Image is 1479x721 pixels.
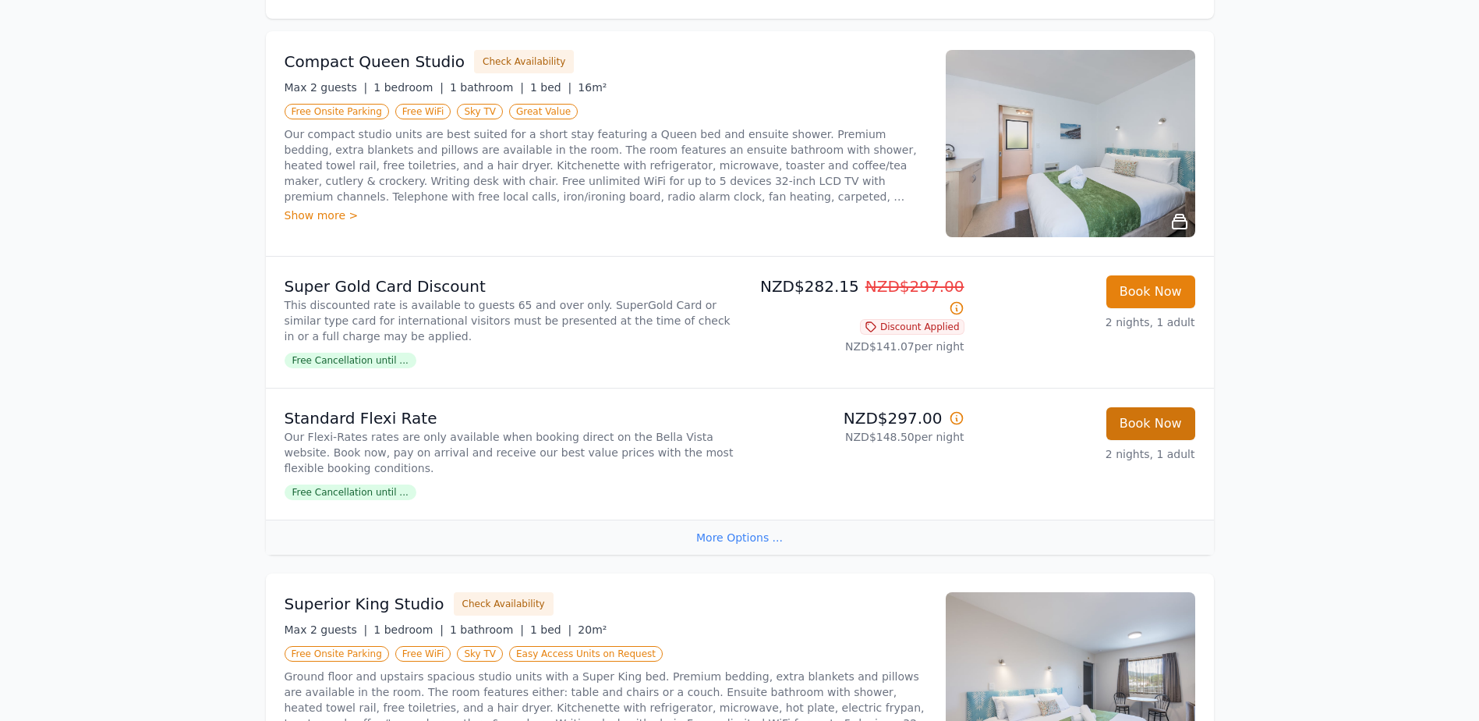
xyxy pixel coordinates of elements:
[1106,275,1195,308] button: Book Now
[285,104,389,119] span: Free Onsite Parking
[865,277,964,296] span: NZD$297.00
[454,592,554,616] button: Check Availability
[285,275,734,297] p: Super Gold Card Discount
[746,275,964,319] p: NZD$282.15
[395,646,451,662] span: Free WiFi
[285,646,389,662] span: Free Onsite Parking
[266,520,1214,555] div: More Options ...
[285,51,465,73] h3: Compact Queen Studio
[578,81,607,94] span: 16m²
[457,646,503,662] span: Sky TV
[746,339,964,354] p: NZD$141.07 per night
[509,104,578,119] span: Great Value
[373,623,444,636] span: 1 bedroom |
[530,81,571,94] span: 1 bed |
[285,81,368,94] span: Max 2 guests |
[860,319,964,335] span: Discount Applied
[285,297,734,344] p: This discounted rate is available to guests 65 and over only. SuperGold Card or similar type card...
[285,126,927,204] p: Our compact studio units are best suited for a short stay featuring a Queen bed and ensuite showe...
[395,104,451,119] span: Free WiFi
[457,104,503,119] span: Sky TV
[746,429,964,445] p: NZD$148.50 per night
[746,407,964,429] p: NZD$297.00
[509,646,663,662] span: Easy Access Units on Request
[977,314,1195,330] p: 2 nights, 1 adult
[285,623,368,636] span: Max 2 guests |
[977,446,1195,462] p: 2 nights, 1 adult
[578,623,607,636] span: 20m²
[450,81,524,94] span: 1 bathroom |
[285,407,734,429] p: Standard Flexi Rate
[285,353,416,368] span: Free Cancellation until ...
[450,623,524,636] span: 1 bathroom |
[373,81,444,94] span: 1 bedroom |
[474,50,574,73] button: Check Availability
[285,485,416,500] span: Free Cancellation until ...
[285,429,734,476] p: Our Flexi-Rates rates are only available when booking direct on the Bella Vista website. Book now...
[530,623,571,636] span: 1 bed |
[285,593,444,615] h3: Superior King Studio
[285,208,927,223] div: Show more >
[1106,407,1195,440] button: Book Now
